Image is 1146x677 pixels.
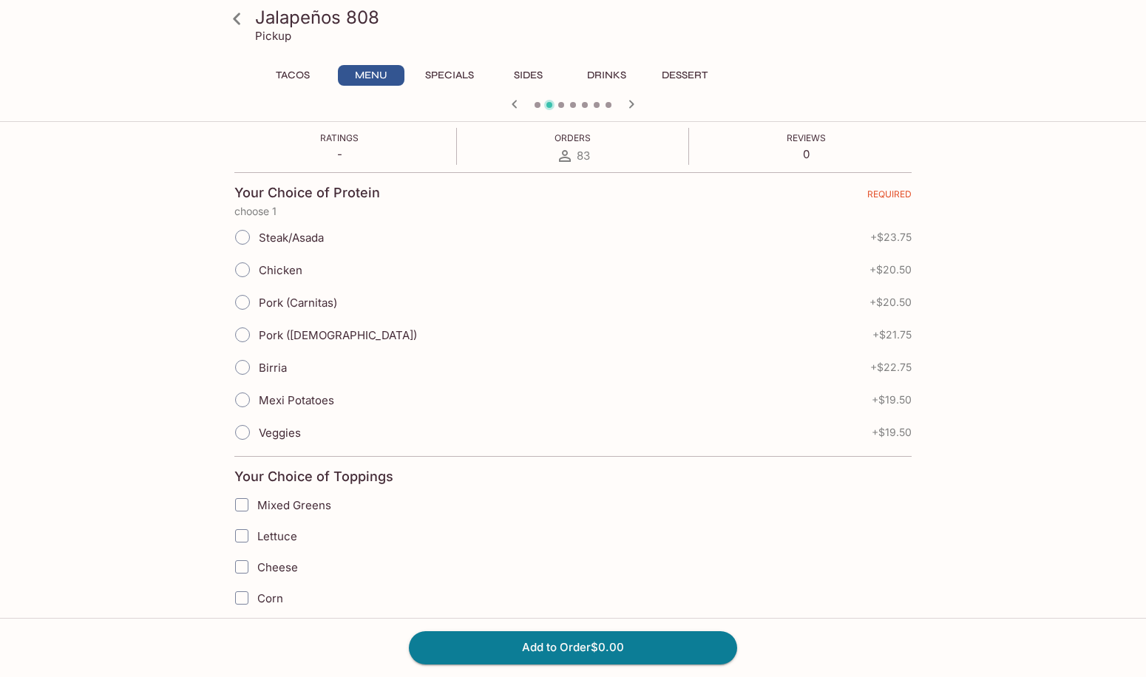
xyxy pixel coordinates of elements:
span: Birria [259,361,287,375]
span: + $23.75 [870,231,912,243]
span: Veggies [259,426,301,440]
h4: Your Choice of Toppings [234,469,393,485]
button: Menu [338,65,404,86]
button: Drinks [573,65,640,86]
span: Mixed Greens [257,498,331,512]
span: Pork ([DEMOGRAPHIC_DATA]) [259,328,417,342]
span: + $20.50 [869,264,912,276]
span: Lettuce [257,529,297,543]
button: Specials [416,65,483,86]
h3: Jalapeños 808 [255,6,916,29]
span: Reviews [787,132,826,143]
h4: Your Choice of Protein [234,185,380,201]
span: Steak/Asada [259,231,324,245]
span: 83 [577,149,590,163]
button: Sides [495,65,561,86]
span: Corn [257,591,283,605]
span: Chicken [259,263,302,277]
span: + $19.50 [872,394,912,406]
span: Mexi Potatoes [259,393,334,407]
span: Pork (Carnitas) [259,296,337,310]
button: Add to Order$0.00 [409,631,737,664]
span: + $19.50 [872,426,912,438]
span: Orders [555,132,591,143]
p: choose 1 [234,205,912,217]
p: 0 [787,147,826,161]
span: + $20.50 [869,296,912,308]
span: + $22.75 [870,361,912,373]
button: Dessert [651,65,718,86]
p: Pickup [255,29,291,43]
button: Tacos [260,65,326,86]
span: + $21.75 [872,329,912,341]
span: REQUIRED [867,188,912,205]
span: Cheese [257,560,298,574]
span: Ratings [320,132,359,143]
p: - [320,147,359,161]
